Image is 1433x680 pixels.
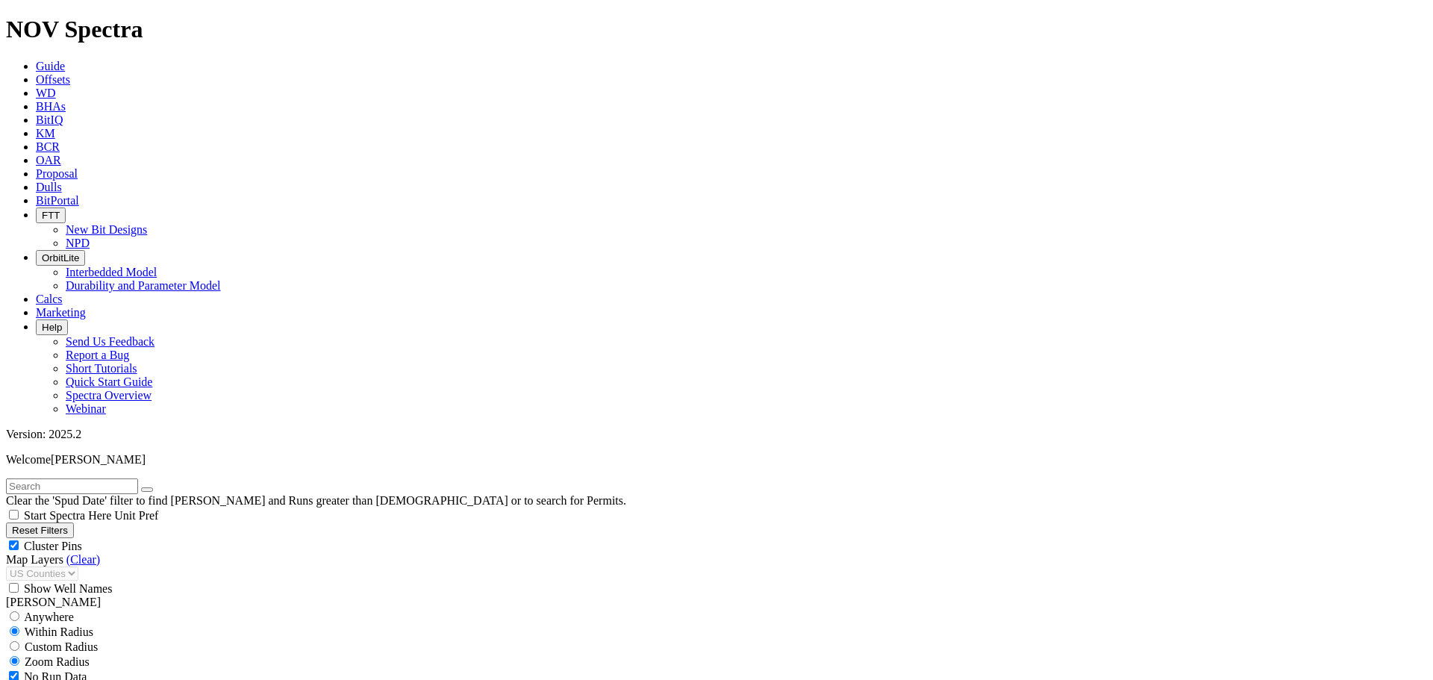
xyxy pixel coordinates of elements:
[66,389,152,402] a: Spectra Overview
[36,167,78,180] a: Proposal
[66,402,106,415] a: Webinar
[6,523,74,538] button: Reset Filters
[36,73,70,86] a: Offsets
[6,428,1427,441] div: Version: 2025.2
[42,322,62,333] span: Help
[66,223,147,236] a: New Bit Designs
[24,582,112,595] span: Show Well Names
[36,127,55,140] a: KM
[36,306,86,319] a: Marketing
[24,611,74,623] span: Anywhere
[36,154,61,166] a: OAR
[6,16,1427,43] h1: NOV Spectra
[24,509,111,522] span: Start Spectra Here
[66,335,154,348] a: Send Us Feedback
[9,510,19,520] input: Start Spectra Here
[6,596,1427,609] div: [PERSON_NAME]
[6,478,138,494] input: Search
[66,237,90,249] a: NPD
[24,540,82,552] span: Cluster Pins
[66,553,100,566] a: (Clear)
[36,208,66,223] button: FTT
[66,362,137,375] a: Short Tutorials
[25,655,90,668] span: Zoom Radius
[114,509,158,522] span: Unit Pref
[36,181,62,193] a: Dulls
[66,266,157,278] a: Interbedded Model
[66,375,152,388] a: Quick Start Guide
[36,319,68,335] button: Help
[6,553,63,566] span: Map Layers
[6,453,1427,467] p: Welcome
[42,252,79,263] span: OrbitLite
[25,626,93,638] span: Within Radius
[36,250,85,266] button: OrbitLite
[36,293,63,305] a: Calcs
[36,100,66,113] a: BHAs
[6,494,626,507] span: Clear the 'Spud Date' filter to find [PERSON_NAME] and Runs greater than [DEMOGRAPHIC_DATA] or to...
[36,140,60,153] a: BCR
[42,210,60,221] span: FTT
[36,113,63,126] a: BitIQ
[36,194,79,207] a: BitPortal
[51,453,146,466] span: [PERSON_NAME]
[36,60,65,72] a: Guide
[66,279,221,292] a: Durability and Parameter Model
[36,87,56,99] a: WD
[66,349,129,361] a: Report a Bug
[25,640,98,653] span: Custom Radius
